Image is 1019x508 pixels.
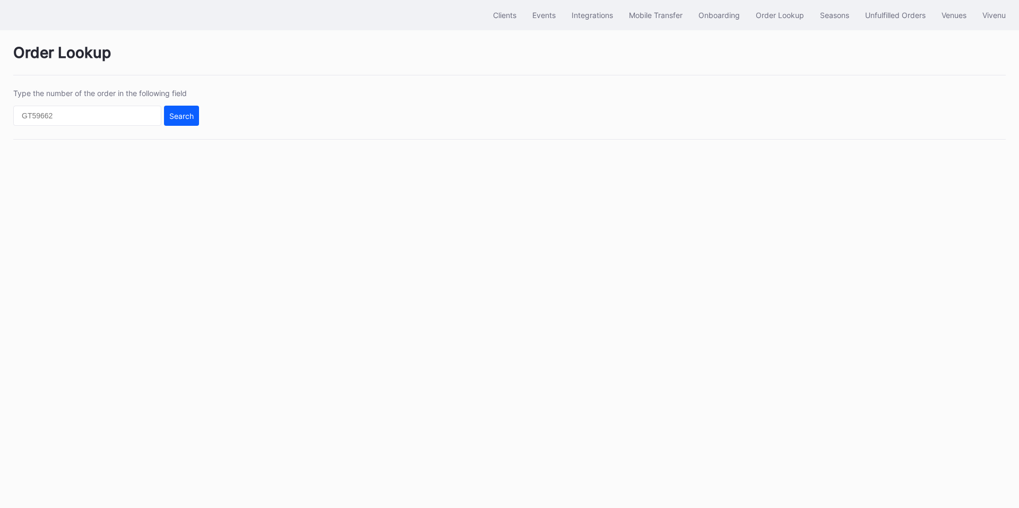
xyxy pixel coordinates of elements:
div: Seasons [820,11,849,20]
button: Events [524,5,564,25]
div: Order Lookup [13,44,1006,75]
button: Unfulfilled Orders [857,5,934,25]
div: Events [532,11,556,20]
button: Order Lookup [748,5,812,25]
button: Venues [934,5,974,25]
div: Search [169,111,194,120]
div: Clients [493,11,516,20]
div: Vivenu [982,11,1006,20]
input: GT59662 [13,106,161,126]
button: Onboarding [690,5,748,25]
button: Mobile Transfer [621,5,690,25]
div: Mobile Transfer [629,11,683,20]
button: Seasons [812,5,857,25]
button: Search [164,106,199,126]
button: Integrations [564,5,621,25]
div: Integrations [572,11,613,20]
div: Onboarding [698,11,740,20]
button: Vivenu [974,5,1014,25]
div: Venues [942,11,966,20]
div: Order Lookup [756,11,804,20]
div: Unfulfilled Orders [865,11,926,20]
button: Clients [485,5,524,25]
div: Type the number of the order in the following field [13,89,199,98]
